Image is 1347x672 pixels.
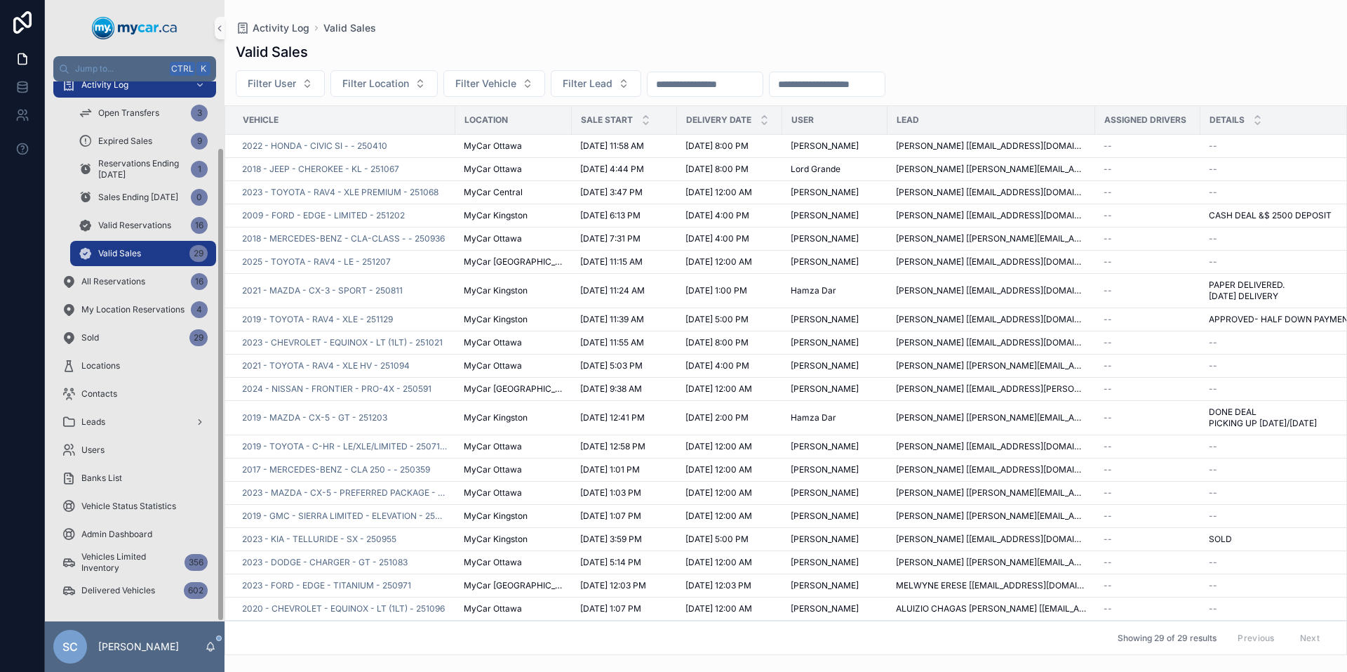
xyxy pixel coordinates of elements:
[1209,580,1217,591] span: --
[455,77,516,91] span: Filter Vehicle
[791,337,859,348] span: [PERSON_NAME]
[1209,510,1217,522] span: --
[189,329,208,346] div: 29
[580,187,643,198] span: [DATE] 3:47 PM
[1104,314,1112,325] span: --
[580,314,644,325] span: [DATE] 11:39 AM
[98,107,159,119] span: Open Transfers
[791,164,840,175] span: Lord Grande
[1209,464,1217,475] span: --
[1104,510,1112,522] span: --
[685,580,751,591] span: [DATE] 12:03 PM
[1209,210,1332,221] span: CASH DEAL &$ 2500 DEPOSIT
[580,164,644,175] span: [DATE] 4:44 PM
[896,441,1087,452] span: [PERSON_NAME] [[EMAIL_ADDRESS][DOMAIN_NAME]]
[580,360,643,371] span: [DATE] 5:03 PM
[464,187,523,198] span: MyCar Central
[791,140,859,152] span: [PERSON_NAME]
[185,554,208,571] div: 356
[1209,233,1217,244] span: --
[242,360,410,371] a: 2021 - TOYOTA - RAV4 - XLE HV - 251094
[896,314,1087,325] span: [PERSON_NAME] [[EMAIL_ADDRESS][DOMAIN_NAME]]
[198,63,209,74] span: K
[81,444,105,456] span: Users
[1104,580,1112,591] span: --
[236,70,325,97] button: Select Button
[1104,233,1112,244] span: --
[1209,534,1232,545] span: SOLD
[580,140,644,152] span: [DATE] 11:58 AM
[242,164,399,175] a: 2018 - JEEP - CHEROKEE - KL - 251067
[62,638,78,655] span: SC
[685,487,752,499] span: [DATE] 12:00 AM
[580,256,643,268] span: [DATE] 11:15 AM
[1104,187,1112,198] span: --
[1104,534,1112,545] span: --
[685,337,749,348] span: [DATE] 8:00 PM
[464,164,522,175] span: MyCar Ottawa
[53,550,216,575] a: Vehicles Limited Inventory356
[53,466,216,491] a: Banks List
[242,603,445,614] span: 2020 - CHEVROLET - EQUINOX - LT (1LT) - 251096
[464,441,522,452] span: MyCar Ottawa
[685,510,752,522] span: [DATE] 12:00 AM
[242,534,396,545] a: 2023 - KIA - TELLURIDE - SX - 250955
[191,189,208,206] div: 0
[896,140,1087,152] span: [PERSON_NAME] [[EMAIL_ADDRESS][DOMAIN_NAME]]
[242,233,445,244] span: 2018 - MERCEDES-BENZ - CLA-CLASS - - 250936
[464,360,522,371] span: MyCar Ottawa
[580,487,641,499] span: [DATE] 1:03 PM
[81,304,185,315] span: My Location Reservations
[791,114,814,126] span: User
[896,256,1087,268] span: [PERSON_NAME] [[EMAIL_ADDRESS][DOMAIN_NAME]]
[1209,256,1217,268] span: --
[53,72,216,98] a: Activity Log
[896,412,1087,423] span: [PERSON_NAME] [[PERSON_NAME][EMAIL_ADDRESS][DOMAIN_NAME]]
[242,383,431,395] a: 2024 - NISSAN - FRONTIER - PRO-4X - 250591
[242,557,408,568] a: 2023 - DODGE - CHARGER - GT - 251083
[242,256,391,268] a: 2025 - TOYOTA - RAV4 - LE - 251207
[1104,360,1112,371] span: --
[184,582,208,599] div: 602
[236,21,309,35] a: Activity Log
[53,56,216,81] button: Jump to...CtrlK
[896,337,1087,348] span: [PERSON_NAME] [[EMAIL_ADDRESS][DOMAIN_NAME]]
[464,383,563,395] span: MyCar [GEOGRAPHIC_DATA]
[189,245,208,262] div: 29
[242,464,430,475] span: 2017 - MERCEDES-BENZ - CLA 250 - - 250359
[53,269,216,294] a: All Reservations16
[81,551,179,574] span: Vehicles Limited Inventory
[580,580,646,591] span: [DATE] 12:03 PM
[791,464,859,475] span: [PERSON_NAME]
[791,210,859,221] span: [PERSON_NAME]
[1104,140,1112,152] span: --
[70,185,216,210] a: Sales Ending [DATE]0
[685,360,749,371] span: [DATE] 4:00 PM
[248,77,296,91] span: Filter User
[580,383,642,395] span: [DATE] 9:38 AM
[323,21,376,35] a: Valid Sales
[98,136,152,147] span: Expired Sales
[242,337,443,348] span: 2023 - CHEVROLET - EQUINOX - LT (1LT) - 251021
[81,473,122,484] span: Banks List
[243,114,279,126] span: Vehicle
[53,578,216,603] a: Delivered Vehicles602
[896,487,1087,499] span: [PERSON_NAME] [[PERSON_NAME][EMAIL_ADDRESS][DOMAIN_NAME]]
[464,314,528,325] span: MyCar Kingston
[791,534,859,545] span: [PERSON_NAME]
[242,580,411,591] span: 2023 - FORD - EDGE - TITANIUM - 250971
[1209,337,1217,348] span: --
[685,140,749,152] span: [DATE] 8:00 PM
[81,79,128,91] span: Activity Log
[81,388,117,400] span: Contacts
[242,510,447,522] span: 2019 - GMC - SIERRA LIMITED - ELEVATION - 250932
[1209,114,1245,126] span: Details
[1104,337,1112,348] span: --
[896,233,1087,244] span: [PERSON_NAME] [[PERSON_NAME][EMAIL_ADDRESS][PERSON_NAME][DOMAIN_NAME]]
[81,501,176,512] span: Vehicle Status Statistics
[191,273,208,290] div: 16
[98,192,178,203] span: Sales Ending [DATE]
[1104,603,1112,614] span: --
